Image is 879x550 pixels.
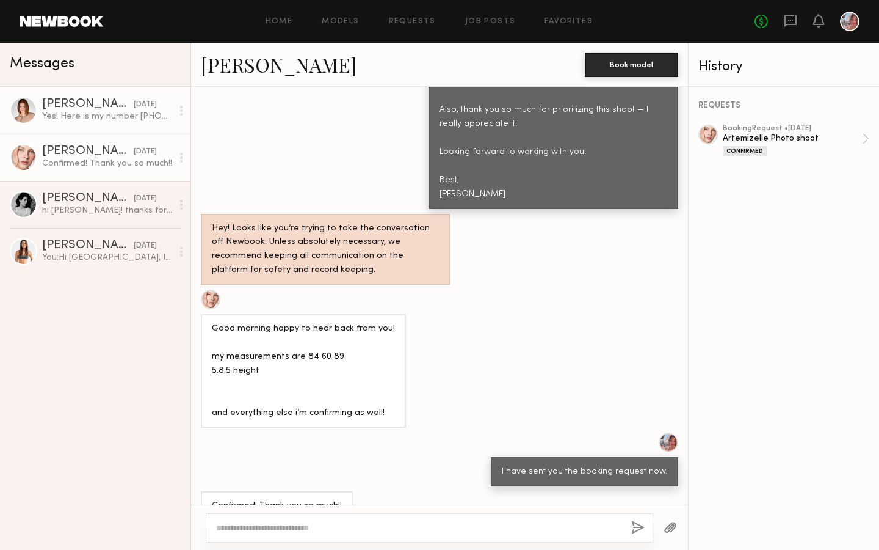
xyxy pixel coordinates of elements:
[502,465,667,479] div: I have sent you the booking request now.
[322,18,359,26] a: Models
[42,158,172,169] div: Confirmed! Thank you so much!!
[698,101,869,110] div: REQUESTS
[266,18,293,26] a: Home
[42,98,134,111] div: [PERSON_NAME]
[42,193,134,205] div: [PERSON_NAME]
[723,125,869,156] a: bookingRequest •[DATE]Artemizelle Photo shootConfirmed
[212,222,440,278] div: Hey! Looks like you’re trying to take the conversation off Newbook. Unless absolutely necessary, ...
[42,240,134,252] div: [PERSON_NAME]
[585,59,678,69] a: Book model
[698,60,869,74] div: History
[723,125,862,133] div: booking Request • [DATE]
[585,53,678,77] button: Book model
[10,57,74,71] span: Messages
[42,145,134,158] div: [PERSON_NAME]
[42,111,172,122] div: Yes! Here is my number [PHONE_NUMBER] looking forward to shooting!!
[134,99,157,111] div: [DATE]
[42,252,172,263] div: You: Hi [GEOGRAPHIC_DATA], I hope you had a good long weekend! I just wanted to follow up and con...
[42,205,172,216] div: hi [PERSON_NAME]! thanks for your message I would love to work on this shoot with you and your team
[465,18,516,26] a: Job Posts
[723,133,862,144] div: Artemizelle Photo shoot
[212,499,342,513] div: Confirmed! Thank you so much!!
[389,18,436,26] a: Requests
[212,322,395,420] div: Good morning happy to hear back from you! my measurements are 84 60 89 5.8.5 height and everythin...
[723,146,767,156] div: Confirmed
[134,146,157,158] div: [DATE]
[201,51,356,78] a: [PERSON_NAME]
[134,193,157,205] div: [DATE]
[134,240,157,252] div: [DATE]
[544,18,593,26] a: Favorites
